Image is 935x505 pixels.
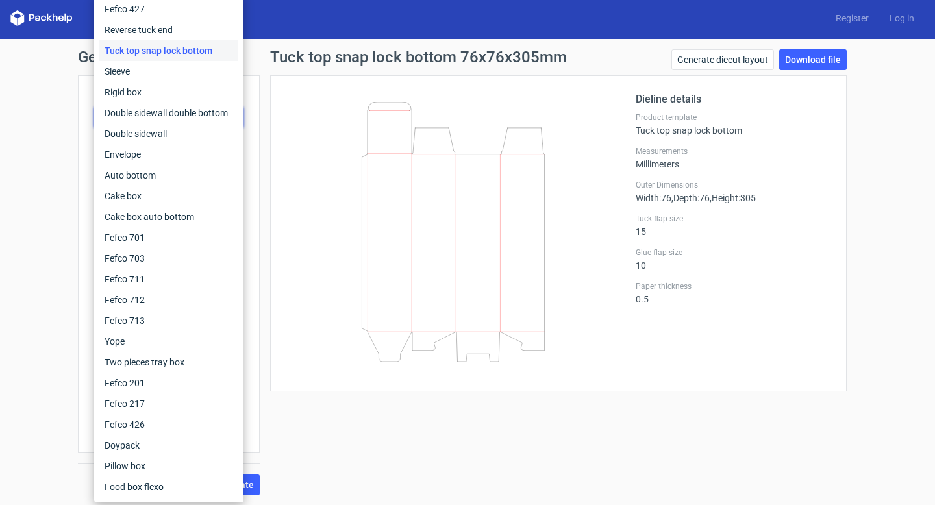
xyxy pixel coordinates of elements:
div: Rigid box [99,82,238,103]
div: Auto bottom [99,165,238,186]
div: 15 [636,214,830,237]
span: Width : 76 [636,193,671,203]
div: Pillow box [99,456,238,476]
div: Double sidewall double bottom [99,103,238,123]
div: Fefco 703 [99,248,238,269]
div: Fefco 711 [99,269,238,289]
div: Tuck top snap lock bottom [636,112,830,136]
div: Double sidewall [99,123,238,144]
div: 0.5 [636,281,830,304]
div: Fefco 217 [99,393,238,414]
div: Cake box [99,186,238,206]
h2: Dieline details [636,92,830,107]
div: Sleeve [99,61,238,82]
div: Fefco 713 [99,310,238,331]
a: Download file [779,49,847,70]
a: Log in [879,12,925,25]
label: Paper thickness [636,281,830,291]
div: Two pieces tray box [99,352,238,373]
div: Fefco 701 [99,227,238,248]
a: Register [825,12,879,25]
div: Millimeters [636,146,830,169]
div: Doypack [99,435,238,456]
div: Fefco 201 [99,373,238,393]
label: Product template [636,112,830,123]
div: Yope [99,331,238,352]
div: Cake box auto bottom [99,206,238,227]
span: , Depth : 76 [671,193,710,203]
h1: Tuck top snap lock bottom 76x76x305mm [270,49,567,65]
div: Food box flexo [99,476,238,497]
label: Outer Dimensions [636,180,830,190]
div: Tuck top snap lock bottom [99,40,238,61]
div: Envelope [99,144,238,165]
div: Reverse tuck end [99,19,238,40]
a: Generate diecut layout [671,49,774,70]
label: Measurements [636,146,830,156]
label: Tuck flap size [636,214,830,224]
span: , Height : 305 [710,193,756,203]
h1: Generate new dieline [78,49,857,65]
div: Fefco 426 [99,414,238,435]
div: 10 [636,247,830,271]
a: Dielines [93,12,148,25]
label: Glue flap size [636,247,830,258]
div: Fefco 712 [99,289,238,310]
